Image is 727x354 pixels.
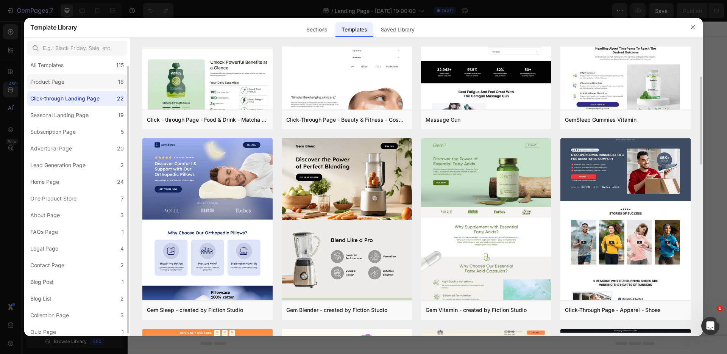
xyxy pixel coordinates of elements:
[30,244,58,253] div: Legal Page
[286,115,407,124] div: Click-Through Page - Beauty & Fitness - Cosmetic
[147,115,268,124] div: Click - through Page - Food & Drink - Matcha Glow Shot
[30,177,59,186] div: Home Page
[245,183,297,199] button: Add sections
[30,161,86,170] div: Lead Generation Page
[30,261,64,270] div: Contact Page
[121,194,124,203] div: 7
[117,177,124,186] div: 24
[701,317,719,335] iframe: Intercom live chat
[426,115,460,124] div: Massage Gun
[116,61,124,70] div: 115
[335,22,373,37] div: Templates
[717,305,723,312] span: 1
[301,183,355,199] button: Add elements
[30,194,76,203] div: One Product Store
[30,77,64,86] div: Product Page
[117,144,124,153] div: 20
[120,244,124,253] div: 4
[117,94,124,103] div: 22
[120,261,124,270] div: 2
[30,294,51,303] div: Blog List
[120,161,124,170] div: 2
[30,94,100,103] div: Click-through Landing Page
[30,277,54,287] div: Blog Post
[122,277,124,287] div: 1
[147,305,243,315] div: Gem Sleep - created by Fiction Studio
[120,311,124,320] div: 3
[249,226,351,232] div: Start with Generating from URL or image
[565,115,637,124] div: GemSleep Gummies Vitamin
[118,111,124,120] div: 19
[27,41,127,56] input: E.g.: Black Friday, Sale, etc.
[286,305,387,315] div: Gem Blender - created by Fiction Studio
[30,61,64,70] div: All Templates
[30,227,58,237] div: FAQs Page
[122,227,124,237] div: 1
[30,17,77,37] h2: Template Library
[120,211,124,220] div: 3
[121,127,124,136] div: 5
[565,305,661,315] div: Click-Through Page - Apparel - Shoes
[426,305,527,315] div: Gem Vitamin - created by Fiction Studio
[120,294,124,303] div: 2
[30,327,56,337] div: Quiz Page
[300,22,333,37] div: Sections
[30,127,76,136] div: Subscription Page
[30,211,60,220] div: About Page
[30,144,72,153] div: Advertorial Page
[375,22,421,37] div: Saved Library
[118,77,124,86] div: 16
[30,111,89,120] div: Seasonal Landing Page
[30,311,69,320] div: Collection Page
[254,168,346,177] div: Start with Sections from sidebar
[122,327,124,337] div: 1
